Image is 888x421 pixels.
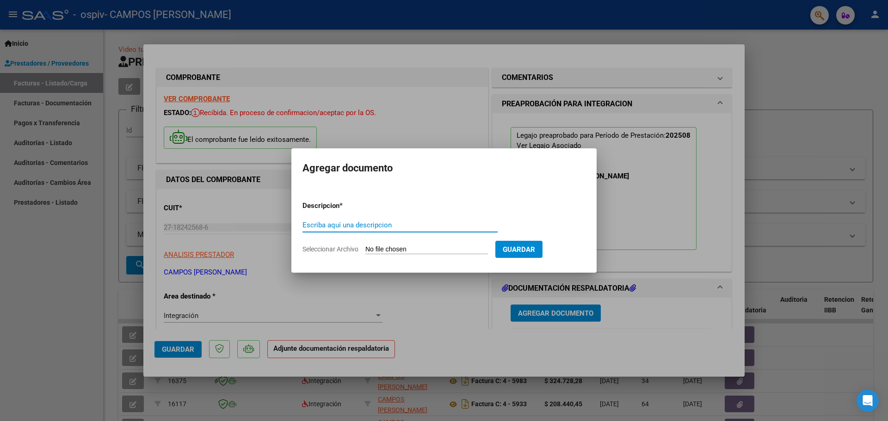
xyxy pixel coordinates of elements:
span: Seleccionar Archivo [302,245,358,253]
p: Descripcion [302,201,388,211]
button: Guardar [495,241,543,258]
span: Guardar [503,245,535,254]
div: Open Intercom Messenger [857,390,879,412]
h2: Agregar documento [302,159,586,177]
